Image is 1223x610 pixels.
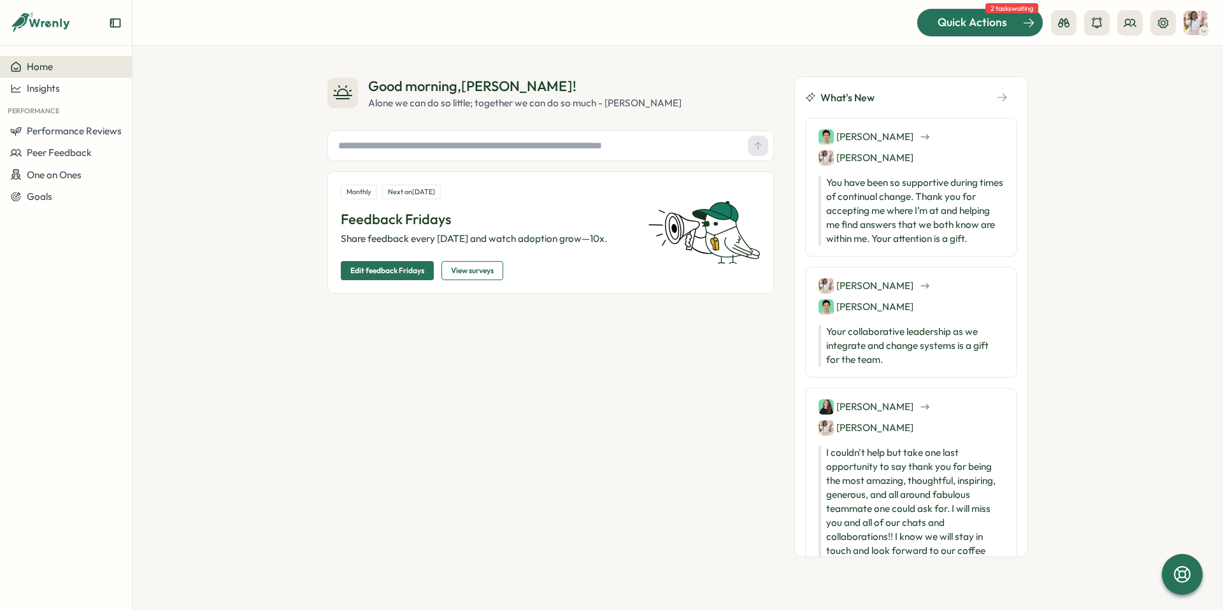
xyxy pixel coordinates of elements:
span: Quick Actions [938,14,1007,31]
div: Monthly [341,185,377,199]
span: View surveys [451,262,494,280]
span: What's New [820,90,875,106]
span: 2 tasks waiting [985,3,1038,13]
span: Home [27,60,53,73]
p: Feedback Fridays [341,209,633,229]
span: Insights [27,82,60,94]
div: [PERSON_NAME] [819,278,913,294]
div: Next on [DATE] [382,185,441,199]
p: Share feedback every [DATE] and watch adoption grow—10x. [341,232,633,246]
img: Alicia Agnew [819,278,834,294]
img: Matthew Faden [819,129,834,145]
button: Expand sidebar [109,17,122,29]
img: Alicia Agnew [819,150,834,166]
div: [PERSON_NAME] [819,420,913,436]
img: Matthew Faden [819,299,834,315]
span: Goals [27,190,52,202]
span: Edit feedback Fridays [350,262,424,280]
div: Alone we can do so little; together we can do so much - [PERSON_NAME] [368,96,682,110]
div: [PERSON_NAME] [819,399,913,415]
div: [PERSON_NAME] [819,299,913,315]
div: Good morning , [PERSON_NAME] ! [368,76,682,96]
p: Your collaborative leadership as we integrate and change systems is a gift for the team. [819,325,1004,367]
span: Performance Reviews [27,125,122,137]
p: I couldn't help but take one last opportunity to say thank you for being the most amazing, though... [819,446,1004,572]
button: Quick Actions [917,8,1043,36]
span: Peer Feedback [27,146,92,159]
img: Alicia Agnew [819,420,834,436]
img: Alicia Agnew [1184,11,1208,35]
div: [PERSON_NAME] [819,150,913,166]
div: [PERSON_NAME] [819,129,913,145]
button: Edit feedback Fridays [341,261,434,280]
span: One on Ones [27,169,82,181]
p: You have been so supportive during times of continual change. Thank you for accepting me where I’... [819,176,1004,246]
button: View surveys [441,261,503,280]
img: Jennifer Bisser [819,399,834,415]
